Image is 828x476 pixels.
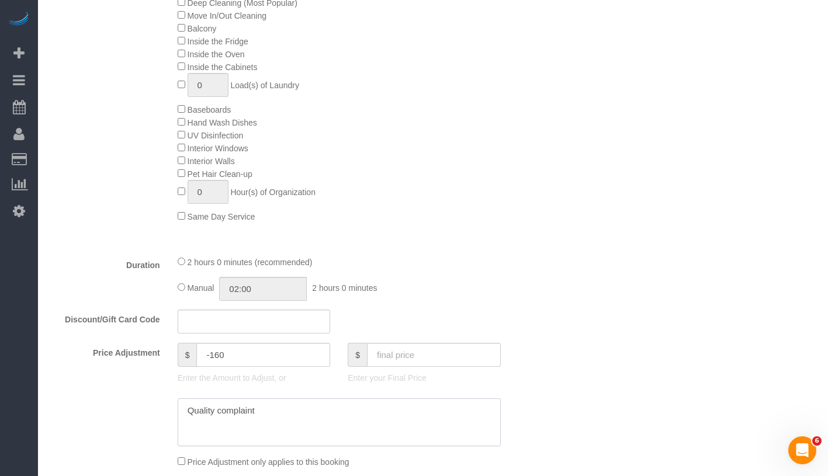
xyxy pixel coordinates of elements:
[188,50,245,59] span: Inside the Oven
[188,169,252,179] span: Pet Hair Clean-up
[178,343,197,367] span: $
[41,255,169,271] label: Duration
[188,62,258,72] span: Inside the Cabinets
[312,283,377,293] span: 2 hours 0 minutes
[188,457,349,467] span: Price Adjustment only applies to this booking
[230,81,299,90] span: Load(s) of Laundry
[188,212,255,221] span: Same Day Service
[41,310,169,325] label: Discount/Gift Card Code
[188,37,248,46] span: Inside the Fridge
[812,436,822,446] span: 6
[230,187,316,197] span: Hour(s) of Organization
[367,343,501,367] input: final price
[7,12,30,28] img: Automaid Logo
[188,131,244,140] span: UV Disinfection
[188,24,217,33] span: Balcony
[188,144,248,153] span: Interior Windows
[188,105,231,114] span: Baseboards
[348,343,367,367] span: $
[188,11,266,20] span: Move In/Out Cleaning
[188,283,214,293] span: Manual
[188,258,313,267] span: 2 hours 0 minutes (recommended)
[188,157,235,166] span: Interior Walls
[41,343,169,359] label: Price Adjustment
[788,436,816,464] iframe: Intercom live chat
[178,372,331,384] p: Enter the Amount to Adjust, or
[348,372,501,384] p: Enter your Final Price
[188,118,257,127] span: Hand Wash Dishes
